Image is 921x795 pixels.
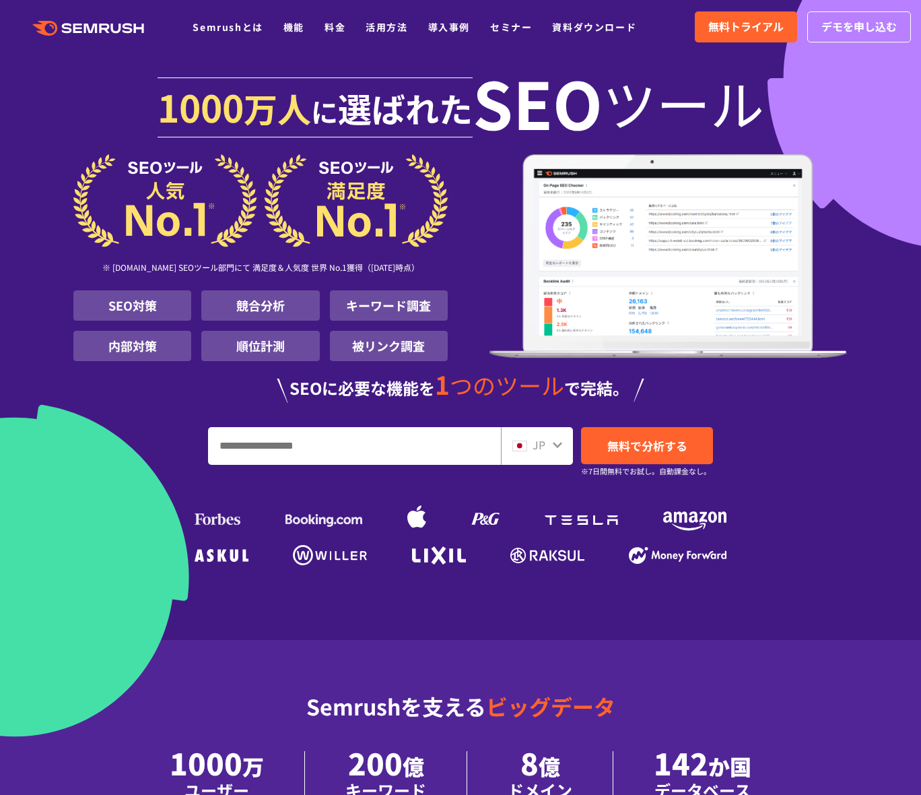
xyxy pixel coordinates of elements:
[244,84,311,132] span: 万人
[533,437,545,453] span: JP
[403,751,424,782] span: 億
[486,691,615,722] span: ビッグデータ
[201,290,319,321] li: 競合分析
[807,11,911,42] a: デモを申し込む
[330,290,448,321] li: キーワード調査
[325,20,345,34] a: 料金
[607,437,687,454] span: 無料で分析する
[708,18,784,36] span: 無料トライアル
[73,331,191,361] li: 内部対策
[564,376,629,400] span: で完結。
[603,75,764,129] span: ツール
[552,20,636,34] a: 資料ダウンロード
[73,683,848,751] div: Semrushを支える
[581,427,713,464] a: 無料で分析する
[473,75,603,129] span: SEO
[201,331,319,361] li: 順位計測
[209,428,500,464] input: URL、キーワードを入力してください
[158,79,244,133] span: 1000
[581,465,711,478] small: ※7日間無料でお試し。自動課金なし。
[283,20,304,34] a: 機能
[450,369,564,402] span: つのツール
[73,290,191,321] li: SEO対策
[311,92,338,131] span: に
[366,20,407,34] a: 活用方法
[330,331,448,361] li: 被リンク調査
[428,20,470,34] a: 導入事例
[821,18,897,36] span: デモを申し込む
[490,20,532,34] a: セミナー
[695,11,797,42] a: 無料トライアル
[73,372,848,403] div: SEOに必要な機能を
[708,751,751,782] span: か国
[338,84,473,132] span: 選ばれた
[193,20,263,34] a: Semrushとは
[435,366,450,402] span: 1
[73,247,448,290] div: ※ [DOMAIN_NAME] SEOツール部門にて 満足度＆人気度 世界 No.1獲得（[DATE]時点）
[539,751,560,782] span: 億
